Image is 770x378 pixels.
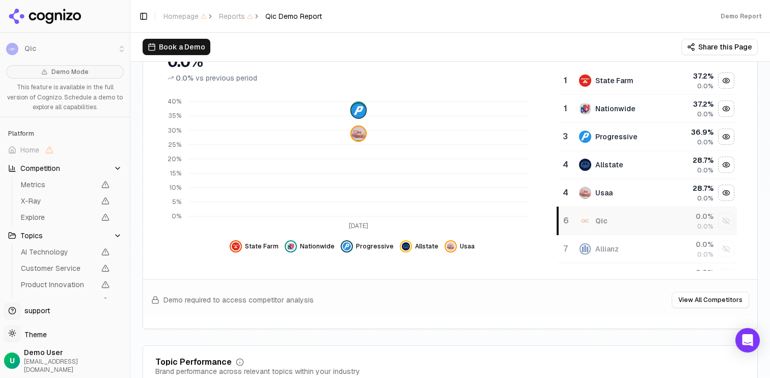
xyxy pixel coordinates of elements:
[168,53,536,71] div: 0.0%
[155,358,232,366] div: Topic Performance
[6,83,124,113] p: This feature is available in the full version of Cognizo. Schedule a demo to explore all capabili...
[155,366,360,376] div: Brand performance across relevant topics within your industry
[21,180,95,190] span: Metrics
[351,104,366,118] img: progressive
[169,112,181,120] tspan: 35%
[697,138,713,146] span: 0.0%
[21,247,95,257] span: AI Technology
[579,215,591,227] img: qic
[232,242,240,250] img: state farm
[563,215,569,227] div: 6
[579,74,591,87] img: state farm
[558,95,737,123] tr: 1nationwideNationwide37.2%0.0%Hide nationwide data
[300,242,335,250] span: Nationwide
[595,160,623,170] div: Allstate
[265,11,322,21] span: Qic Demo Report
[697,110,713,118] span: 0.0%
[163,11,207,21] span: Homepage
[176,73,194,83] span: 0.0%
[168,127,181,135] tspan: 30%
[668,127,713,137] div: 36.9 %
[718,157,734,173] button: Hide allstate data
[721,12,762,20] div: Demo Report
[558,235,737,263] tr: 7allianzAllianz0.0%0.0%Show allianz data
[558,263,737,291] tr: 0.0%Show american family data
[558,179,737,207] tr: 4usaaUsaa28.7%0.0%Hide usaa data
[735,328,760,352] div: Open Intercom Messenger
[697,166,713,174] span: 0.0%
[579,187,591,199] img: usaa
[595,132,638,142] div: Progressive
[562,159,569,171] div: 4
[558,67,737,95] tr: 1state farmState Farm37.2%0.0%Hide state farm data
[668,267,713,278] div: 0.0 %
[460,242,475,250] span: Usaa
[24,347,126,358] span: Demo User
[558,207,737,235] tr: 6qicQic0.0%0.0%Show qic data
[219,11,253,21] span: Reports
[562,103,569,115] div: 1
[356,242,394,250] span: Progressive
[230,240,279,253] button: Hide state farm data
[562,243,569,255] div: 7
[21,296,95,306] span: Market Analysis
[668,183,713,193] div: 28.7 %
[579,131,591,143] img: progressive
[10,356,15,366] span: U
[668,239,713,249] div: 0.0 %
[718,241,734,257] button: Show allianz data
[668,99,713,109] div: 37.2 %
[681,39,758,55] button: Share this Page
[579,243,591,255] img: allianz
[21,212,95,222] span: Explore
[558,123,737,151] tr: 3progressiveProgressive36.9%0.0%Hide progressive data
[697,222,713,231] span: 0.0%
[172,198,181,206] tspan: 5%
[400,240,438,253] button: Hide allstate data
[245,242,279,250] span: State Farm
[562,74,569,87] div: 1
[718,72,734,89] button: Hide state farm data
[4,228,126,244] button: Topics
[163,11,322,21] nav: breadcrumb
[718,129,734,145] button: Hide progressive data
[170,184,181,192] tspan: 10%
[349,222,368,230] tspan: [DATE]
[4,125,126,142] div: Platform
[21,263,95,273] span: Customer Service
[163,295,314,305] span: Demo required to access competitor analysis
[20,163,60,173] span: Competition
[351,127,366,141] img: usaa
[168,97,181,106] tspan: 40%
[402,242,410,250] img: allstate
[24,358,126,374] span: [EMAIL_ADDRESS][DOMAIN_NAME]
[579,159,591,171] img: allstate
[143,39,210,55] button: Book a Demo
[287,242,295,250] img: nationwide
[168,141,181,149] tspan: 25%
[558,151,737,179] tr: 4allstateAllstate28.7%0.0%Hide allstate data
[718,269,734,285] button: Show american family data
[21,196,95,206] span: X-Ray
[595,104,636,114] div: Nationwide
[20,231,43,241] span: Topics
[718,185,734,201] button: Hide usaa data
[672,292,749,308] button: View All Competitors
[697,82,713,90] span: 0.0%
[718,213,734,229] button: Show qic data
[343,242,351,250] img: progressive
[697,250,713,259] span: 0.0%
[562,131,569,143] div: 3
[595,216,608,226] div: Qic
[172,212,181,220] tspan: 0%
[415,242,438,250] span: Allstate
[595,75,634,86] div: State Farm
[341,240,394,253] button: Hide progressive data
[20,330,47,339] span: Theme
[595,188,613,198] div: Usaa
[285,240,335,253] button: Hide nationwide data
[447,242,455,250] img: usaa
[595,244,619,254] div: Allianz
[196,73,257,83] span: vs previous period
[20,306,50,316] span: support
